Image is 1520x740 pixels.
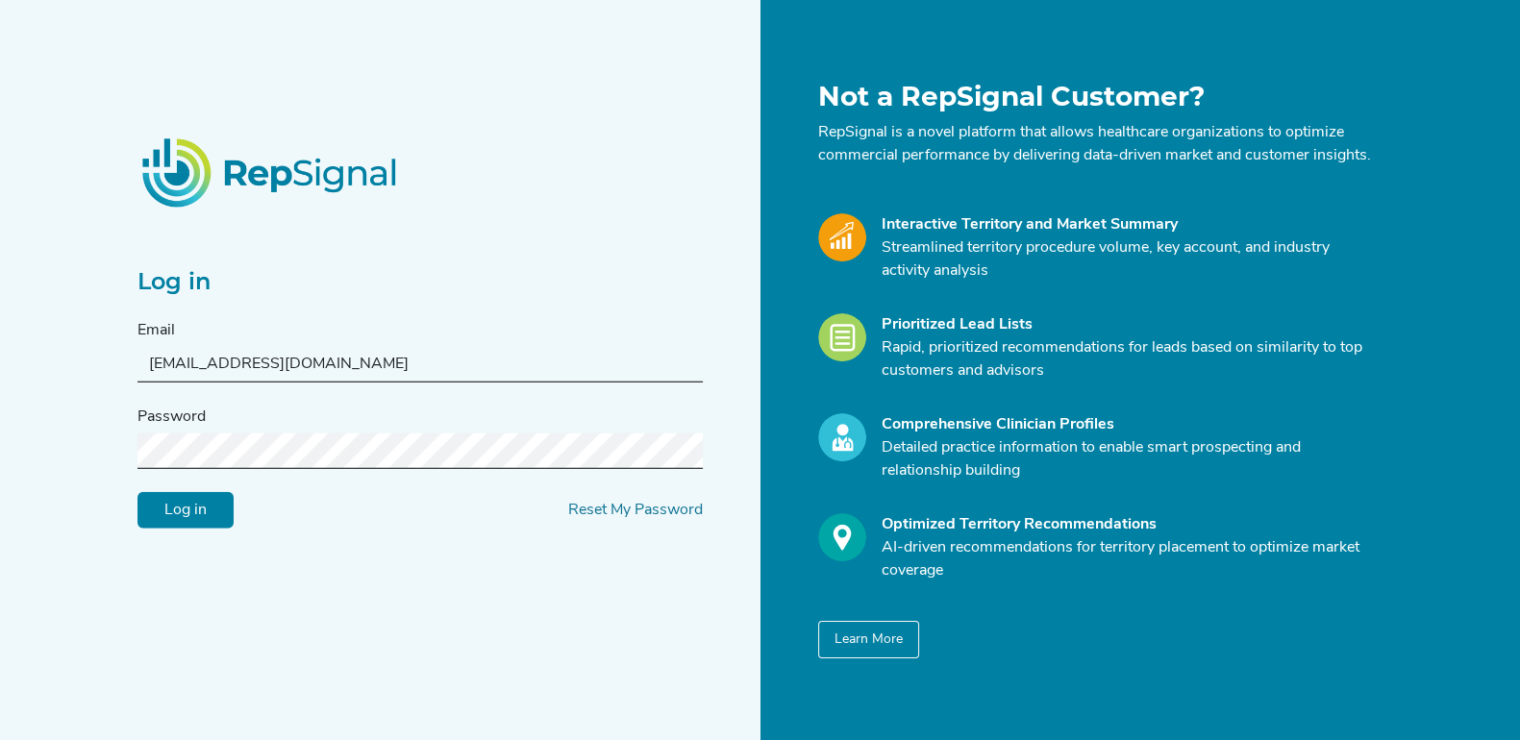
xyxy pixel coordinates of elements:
[818,513,866,561] img: Optimize_Icon.261f85db.svg
[118,114,424,230] img: RepSignalLogo.20539ed3.png
[818,413,866,461] img: Profile_Icon.739e2aba.svg
[882,536,1372,582] p: AI-driven recommendations for territory placement to optimize market coverage
[818,313,866,361] img: Leads_Icon.28e8c528.svg
[818,121,1372,167] p: RepSignal is a novel platform that allows healthcare organizations to optimize commercial perform...
[882,436,1372,482] p: Detailed practice information to enable smart prospecting and relationship building
[882,213,1372,236] div: Interactive Territory and Market Summary
[137,406,206,429] label: Password
[568,503,703,518] a: Reset My Password
[882,313,1372,336] div: Prioritized Lead Lists
[882,236,1372,283] p: Streamlined territory procedure volume, key account, and industry activity analysis
[882,336,1372,382] p: Rapid, prioritized recommendations for leads based on similarity to top customers and advisors
[818,81,1372,113] h1: Not a RepSignal Customer?
[137,268,703,296] h2: Log in
[137,319,175,342] label: Email
[882,413,1372,436] div: Comprehensive Clinician Profiles
[882,513,1372,536] div: Optimized Territory Recommendations
[818,621,919,658] button: Learn More
[137,492,234,529] input: Log in
[818,213,866,261] img: Market_Icon.a700a4ad.svg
